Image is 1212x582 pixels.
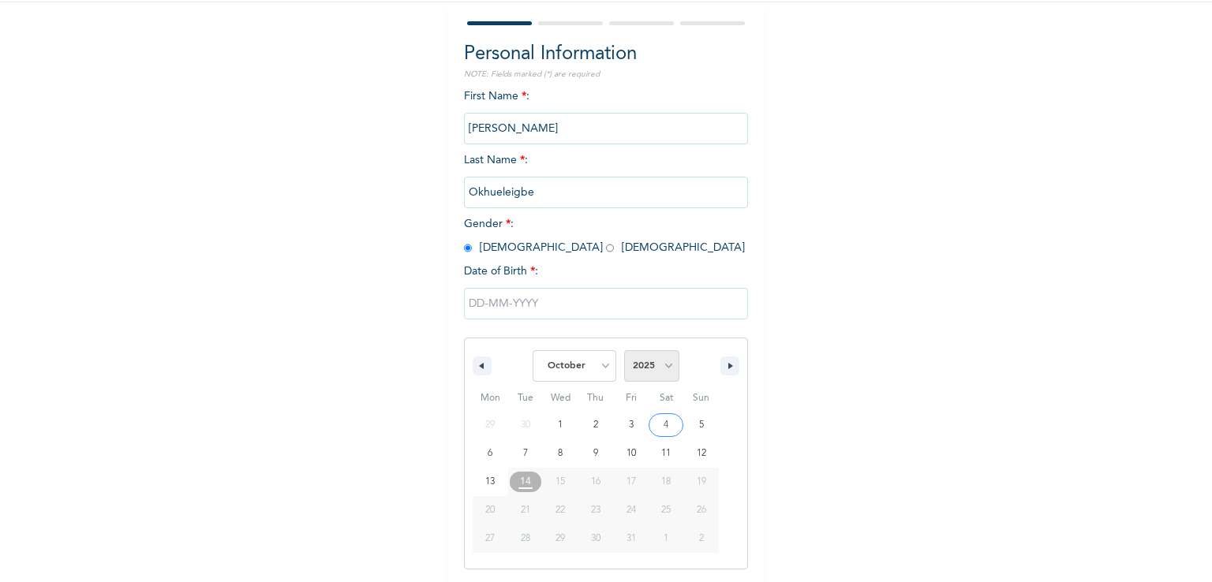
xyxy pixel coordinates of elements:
button: 6 [473,439,508,468]
span: Fri [613,386,649,411]
button: 8 [543,439,578,468]
span: First Name : [464,91,748,134]
button: 12 [683,439,719,468]
button: 24 [613,496,649,524]
button: 4 [649,411,684,439]
button: 19 [683,468,719,496]
button: 10 [613,439,649,468]
span: 7 [523,439,528,468]
button: 31 [613,524,649,553]
span: 21 [521,496,530,524]
span: Sat [649,386,684,411]
span: 31 [627,524,636,553]
span: 28 [521,524,530,553]
span: 27 [485,524,495,553]
button: 22 [543,496,578,524]
span: Last Name : [464,155,748,198]
button: 7 [508,439,544,468]
button: 25 [649,496,684,524]
span: 17 [627,468,636,496]
button: 23 [578,496,614,524]
button: 26 [683,496,719,524]
span: Thu [578,386,614,411]
button: 11 [649,439,684,468]
span: 11 [661,439,671,468]
button: 14 [508,468,544,496]
button: 27 [473,524,508,553]
p: NOTE: Fields marked (*) are required [464,69,748,80]
span: Mon [473,386,508,411]
button: 28 [508,524,544,553]
span: 14 [520,468,531,496]
span: 18 [661,468,671,496]
button: 30 [578,524,614,553]
span: 24 [627,496,636,524]
span: 20 [485,496,495,524]
button: 29 [543,524,578,553]
span: 26 [697,496,706,524]
span: 8 [558,439,563,468]
span: 12 [697,439,706,468]
input: DD-MM-YYYY [464,288,748,319]
span: 9 [593,439,598,468]
button: 15 [543,468,578,496]
button: 5 [683,411,719,439]
span: 16 [591,468,600,496]
span: 5 [699,411,704,439]
input: Enter your last name [464,177,748,208]
h2: Personal Information [464,40,748,69]
button: 21 [508,496,544,524]
span: 4 [664,411,668,439]
button: 1 [543,411,578,439]
span: 30 [591,524,600,553]
span: 3 [629,411,634,439]
button: 2 [578,411,614,439]
button: 3 [613,411,649,439]
span: 19 [697,468,706,496]
button: 16 [578,468,614,496]
span: 25 [661,496,671,524]
span: Gender : [DEMOGRAPHIC_DATA] [DEMOGRAPHIC_DATA] [464,218,745,253]
button: 18 [649,468,684,496]
span: Tue [508,386,544,411]
button: 13 [473,468,508,496]
span: 23 [591,496,600,524]
span: 22 [555,496,565,524]
button: 20 [473,496,508,524]
input: Enter your first name [464,113,748,144]
span: Wed [543,386,578,411]
span: 6 [488,439,492,468]
button: 9 [578,439,614,468]
span: 15 [555,468,565,496]
button: 17 [613,468,649,496]
span: 10 [627,439,636,468]
span: 1 [558,411,563,439]
span: Date of Birth : [464,263,538,280]
span: Sun [683,386,719,411]
span: 2 [593,411,598,439]
span: 29 [555,524,565,553]
span: 13 [485,468,495,496]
